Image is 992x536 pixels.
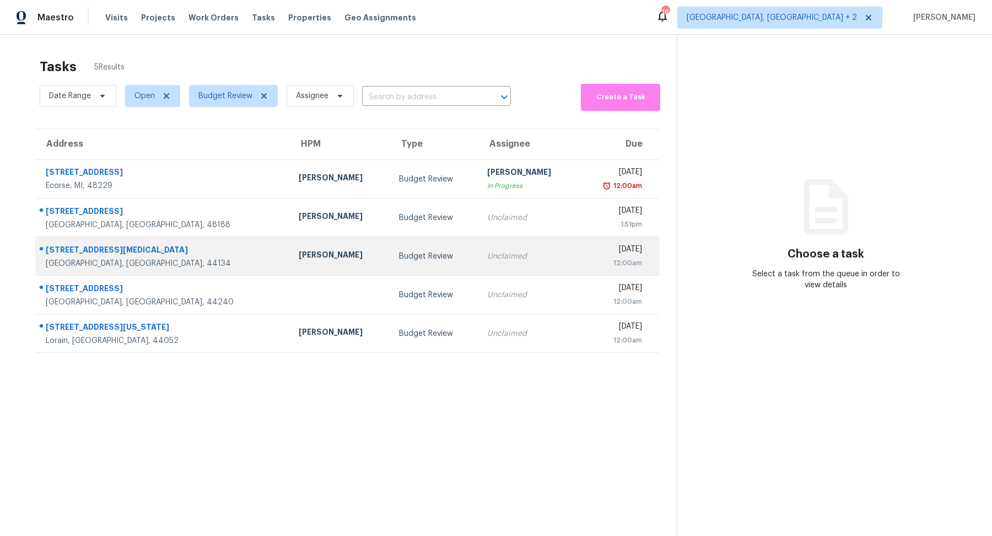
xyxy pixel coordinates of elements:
[105,12,128,23] span: Visits
[46,244,281,258] div: [STREET_ADDRESS][MEDICAL_DATA]
[587,205,642,219] div: [DATE]
[288,12,331,23] span: Properties
[586,91,655,104] span: Create a Task
[198,90,252,101] span: Budget Review
[299,211,381,224] div: [PERSON_NAME]
[252,14,275,22] span: Tasks
[49,90,91,101] span: Date Range
[46,258,281,269] div: [GEOGRAPHIC_DATA], [GEOGRAPHIC_DATA], 44134
[399,174,470,185] div: Budget Review
[497,89,512,105] button: Open
[299,172,381,186] div: [PERSON_NAME]
[46,219,281,231] div: [GEOGRAPHIC_DATA], [GEOGRAPHIC_DATA], 48188
[587,167,642,180] div: [DATE]
[587,219,642,230] div: 1:51pm
[752,269,901,291] div: Select a task from the queue in order to view details
[399,212,470,223] div: Budget Review
[46,283,281,297] div: [STREET_ADDRESS]
[46,335,281,346] div: Lorain, [GEOGRAPHIC_DATA], 44052
[581,84,660,111] button: Create a Task
[487,251,570,262] div: Unclaimed
[487,167,570,180] div: [PERSON_NAME]
[399,290,470,301] div: Budget Review
[399,328,470,339] div: Budget Review
[788,249,864,260] h3: Choose a task
[587,296,642,307] div: 12:00am
[94,62,125,73] span: 5 Results
[487,290,570,301] div: Unclaimed
[587,282,642,296] div: [DATE]
[35,129,290,160] th: Address
[134,90,155,101] span: Open
[587,321,642,335] div: [DATE]
[579,129,659,160] th: Due
[587,258,642,269] div: 12:00am
[46,167,281,180] div: [STREET_ADDRESS]
[611,180,642,191] div: 12:00am
[909,12,975,23] span: [PERSON_NAME]
[37,12,74,23] span: Maestro
[390,129,478,160] th: Type
[602,180,611,191] img: Overdue Alarm Icon
[299,326,381,340] div: [PERSON_NAME]
[478,129,579,160] th: Assignee
[487,212,570,223] div: Unclaimed
[487,328,570,339] div: Unclaimed
[299,249,381,263] div: [PERSON_NAME]
[661,7,669,18] div: 18
[487,180,570,191] div: In Progress
[188,12,239,23] span: Work Orders
[344,12,416,23] span: Geo Assignments
[399,251,470,262] div: Budget Review
[587,335,642,346] div: 12:00am
[362,89,480,106] input: Search by address
[40,61,77,72] h2: Tasks
[46,321,281,335] div: [STREET_ADDRESS][US_STATE]
[587,244,642,258] div: [DATE]
[296,90,328,101] span: Assignee
[290,129,390,160] th: HPM
[46,180,281,191] div: Ecorse, MI, 48229
[46,206,281,219] div: [STREET_ADDRESS]
[141,12,175,23] span: Projects
[46,297,281,308] div: [GEOGRAPHIC_DATA], [GEOGRAPHIC_DATA], 44240
[687,12,857,23] span: [GEOGRAPHIC_DATA], [GEOGRAPHIC_DATA] + 2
